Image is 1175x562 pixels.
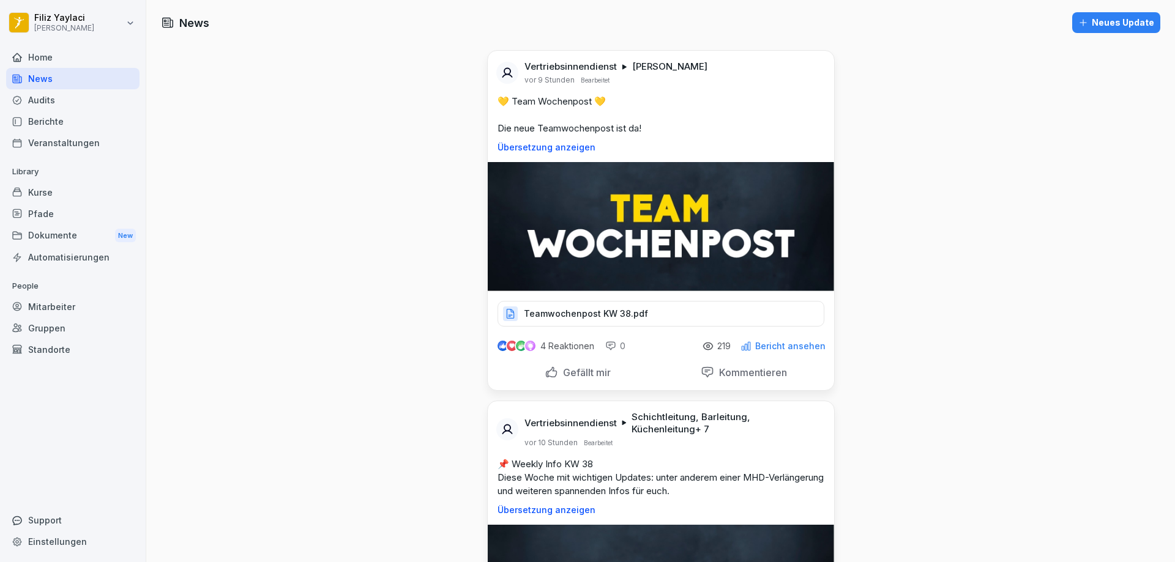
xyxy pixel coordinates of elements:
[6,509,140,531] div: Support
[34,13,94,23] p: Filiz Yaylaci
[584,438,613,448] p: Bearbeitet
[6,246,140,268] a: Automatisierungen
[524,75,575,85] p: vor 9 Stunden
[6,339,140,360] a: Standorte
[6,182,140,203] a: Kurse
[6,68,140,89] a: News
[755,341,826,351] p: Bericht ansehen
[1072,12,1160,33] button: Neues Update
[6,224,140,247] a: DokumenteNew
[632,61,707,73] p: [PERSON_NAME]
[525,341,535,352] img: inspiring
[6,276,140,296] p: People
[498,505,824,515] p: Übersetzung anzeigen
[6,46,140,68] a: Home
[540,341,594,351] p: 4 Reaktionen
[581,75,610,85] p: Bearbeitet
[524,438,578,448] p: vor 10 Stunden
[524,417,617,429] p: Vertriebsinnendienst
[6,132,140,153] a: Veranstaltungen
[488,162,834,291] img: khk1kv38m7cuar4h1xtzxcv9.png
[717,341,731,351] p: 219
[507,341,517,350] img: love
[524,61,617,73] p: Vertriebsinnendienst
[34,24,94,32] p: [PERSON_NAME]
[6,296,140,317] a: Mitarbeiter
[6,203,140,224] a: Pfade
[498,95,824,135] p: 💛 Team Wochenpost 💛 Die neue Teamwochenpost ist da!
[714,366,787,379] p: Kommentieren
[498,142,824,152] p: Übersetzung anzeigen
[6,162,140,182] p: Library
[524,308,648,320] p: Teamwochenpost KW 38.pdf
[516,341,526,351] img: celebrate
[6,224,140,247] div: Dokumente
[498,311,824,324] a: Teamwochenpost KW 38.pdf
[6,111,140,132] a: Berichte
[6,89,140,111] a: Audits
[498,341,507,351] img: like
[632,411,819,435] p: Schichtleitung, Barleitung, Küchenleitung + 7
[6,531,140,552] a: Einstellungen
[498,457,824,498] p: 📌 Weekly Info KW 38 Diese Woche mit wichtigen Updates: unter anderem einer MHD-Verlängerung und w...
[558,366,611,379] p: Gefällt mir
[6,317,140,339] a: Gruppen
[1078,16,1154,29] div: Neues Update
[179,15,209,31] h1: News
[115,229,136,243] div: New
[605,340,625,352] div: 0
